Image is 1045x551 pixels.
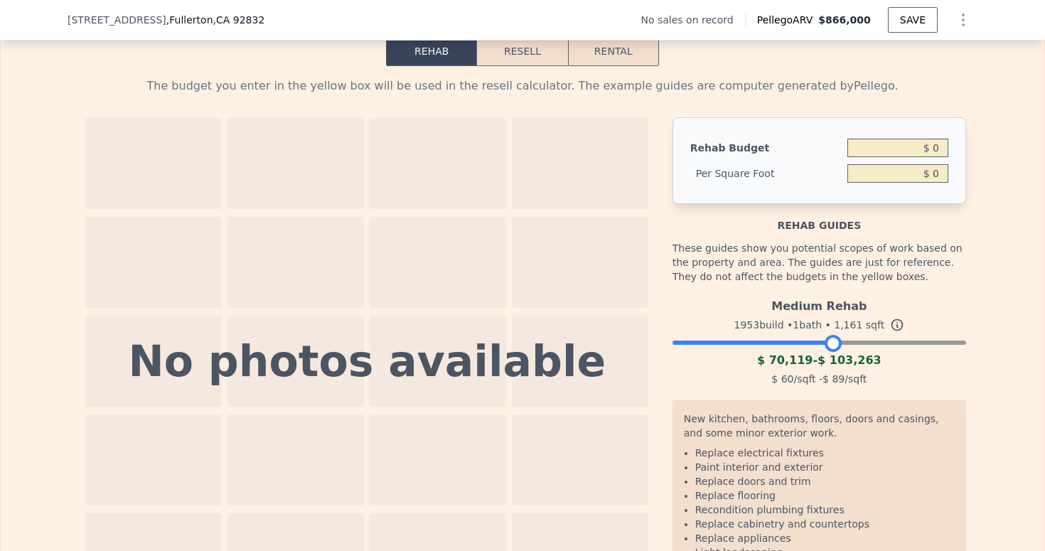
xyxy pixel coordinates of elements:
[888,7,938,33] button: SAVE
[166,13,265,27] span: , Fullerton
[771,373,793,385] span: $ 60
[68,13,166,27] span: [STREET_ADDRESS]
[684,412,955,446] div: New kitchen, bathrooms, floors, doors and casings, and some minor exterior work.
[757,13,819,27] span: Pellego ARV
[129,340,606,383] div: No photos available
[386,36,477,66] button: Rehab
[757,353,813,367] span: $ 70,119
[641,13,744,27] div: No sales on record
[672,369,966,389] div: /sqft - /sqft
[822,373,845,385] span: $ 89
[818,14,871,26] span: $866,000
[695,517,955,531] li: Replace cabinetry and countertops
[690,161,842,186] div: Per Square Foot
[695,503,955,517] li: Recondition plumbing fixtures
[695,531,955,545] li: Replace appliances
[672,352,966,369] div: -
[695,474,955,488] li: Replace doors and trim
[672,292,966,315] div: Medium Rehab
[695,460,955,474] li: Paint interior and exterior
[79,77,966,95] div: The budget you enter in the yellow box will be used in the resell calculator. The example guides ...
[949,6,977,34] button: Show Options
[672,315,966,335] div: 1953 build • 1 bath • sqft
[818,353,881,367] span: $ 103,263
[834,319,862,331] span: 1,161
[690,135,842,161] div: Rehab Budget
[695,488,955,503] li: Replace flooring
[568,36,659,66] button: Rental
[695,446,955,460] li: Replace electrical fixtures
[477,36,567,66] button: Resell
[213,14,265,26] span: , CA 92832
[672,204,966,232] div: Rehab guides
[672,232,966,292] div: These guides show you potential scopes of work based on the property and area. The guides are jus...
